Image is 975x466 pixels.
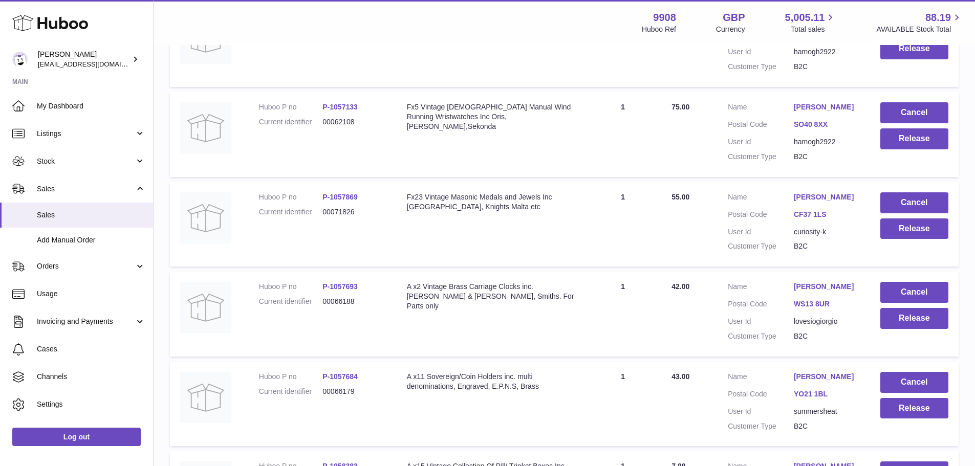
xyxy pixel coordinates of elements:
dt: Huboo P no [259,192,323,202]
dt: Customer Type [728,152,794,162]
dt: Current identifier [259,117,323,127]
div: Huboo Ref [642,25,676,34]
dd: B2C [794,241,860,251]
dt: Huboo P no [259,282,323,292]
span: Usage [37,289,145,299]
dd: B2C [794,62,860,72]
dt: Huboo P no [259,102,323,112]
a: P-1057869 [322,193,358,201]
img: internalAdmin-9908@internal.huboo.com [12,52,28,67]
button: Release [880,38,948,59]
dt: Customer Type [728,421,794,431]
a: CF37 1LS [794,210,860,219]
img: no-photo.jpg [180,282,231,333]
dt: Name [728,102,794,115]
td: 1 [584,272,661,357]
td: 1 [584,92,661,177]
dd: curiosity-k [794,227,860,237]
div: Currency [716,25,745,34]
span: 88.19 [925,11,951,25]
span: 55.00 [671,193,689,201]
dd: summersheat [794,407,860,416]
span: 5,005.11 [785,11,825,25]
dt: User Id [728,227,794,237]
a: P-1057133 [322,103,358,111]
span: Channels [37,372,145,382]
dt: Huboo P no [259,372,323,382]
dd: B2C [794,331,860,341]
dt: User Id [728,47,794,57]
dt: User Id [728,137,794,147]
a: SO40 8XX [794,120,860,129]
dt: Postal Code [728,210,794,222]
span: AVAILABLE Stock Total [876,25,963,34]
span: My Dashboard [37,101,145,111]
a: YO21 1BL [794,389,860,399]
a: WS13 8UR [794,299,860,309]
dt: Name [728,372,794,384]
button: Cancel [880,192,948,213]
dt: Customer Type [728,62,794,72]
span: Settings [37,400,145,409]
dd: 00066179 [322,387,386,396]
span: Stock [37,157,135,166]
span: 42.00 [671,282,689,291]
img: no-photo.jpg [180,372,231,423]
dd: 00071826 [322,207,386,217]
dt: Current identifier [259,207,323,217]
div: A x2 Vintage Brass Carriage Clocks inc. [PERSON_NAME] & [PERSON_NAME], Smiths. For Parts only [407,282,575,311]
span: 75.00 [671,103,689,111]
a: [PERSON_NAME] [794,372,860,382]
dt: Customer Type [728,241,794,251]
dt: User Id [728,317,794,326]
div: [PERSON_NAME] [38,50,130,69]
a: [PERSON_NAME] [794,282,860,292]
td: 1 [584,182,661,267]
dd: 00066188 [322,297,386,306]
span: Total sales [791,25,836,34]
button: Release [880,128,948,149]
dd: lovesiogiorgio [794,317,860,326]
a: P-1057693 [322,282,358,291]
dt: Postal Code [728,389,794,402]
dt: Customer Type [728,331,794,341]
dd: B2C [794,152,860,162]
dt: Current identifier [259,297,323,306]
span: Orders [37,261,135,271]
dt: User Id [728,407,794,416]
a: 88.19 AVAILABLE Stock Total [876,11,963,34]
dt: Postal Code [728,120,794,132]
div: Fx5 Vintage [DEMOGRAPHIC_DATA] Manual Wind Running Wristwatches Inc Oris, [PERSON_NAME],Sekonda [407,102,575,131]
button: Cancel [880,282,948,303]
img: no-photo.jpg [180,192,231,243]
button: Release [880,398,948,419]
button: Release [880,218,948,239]
dd: hamogh2922 [794,47,860,57]
td: 1 [584,362,661,447]
span: Invoicing and Payments [37,317,135,326]
strong: GBP [723,11,745,25]
dt: Name [728,192,794,205]
span: Sales [37,184,135,194]
dd: B2C [794,421,860,431]
dt: Name [728,282,794,294]
button: Cancel [880,102,948,123]
dt: Current identifier [259,387,323,396]
span: 43.00 [671,372,689,381]
dd: 00062108 [322,117,386,127]
dt: Postal Code [728,299,794,312]
a: Log out [12,428,141,446]
div: A x11 Sovereign/Coin Holders inc. multi denominations, Engraved, E.P.N.S, Brass [407,372,575,391]
strong: 9908 [653,11,676,25]
button: Release [880,308,948,329]
img: no-photo.jpg [180,102,231,153]
dd: hamogh2922 [794,137,860,147]
button: Cancel [880,372,948,393]
a: [PERSON_NAME] [794,192,860,202]
span: Cases [37,344,145,354]
a: P-1057684 [322,372,358,381]
a: [PERSON_NAME] [794,102,860,112]
a: 5,005.11 Total sales [785,11,837,34]
span: [EMAIL_ADDRESS][DOMAIN_NAME] [38,60,150,68]
span: Sales [37,210,145,220]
